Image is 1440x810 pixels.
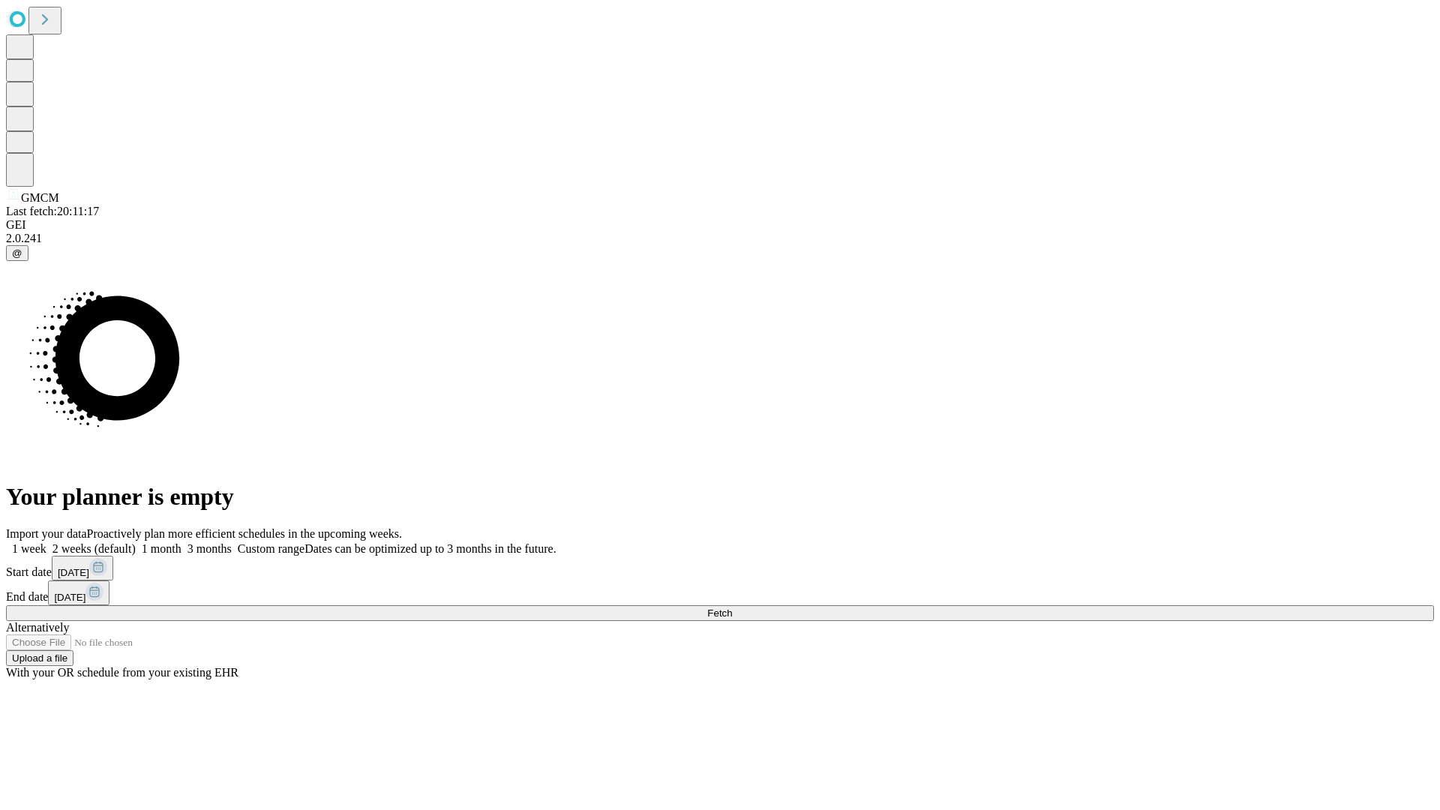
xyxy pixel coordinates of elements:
[6,483,1434,511] h1: Your planner is empty
[6,580,1434,605] div: End date
[238,542,304,555] span: Custom range
[6,218,1434,232] div: GEI
[54,592,85,603] span: [DATE]
[52,556,113,580] button: [DATE]
[6,205,99,217] span: Last fetch: 20:11:17
[12,247,22,259] span: @
[142,542,181,555] span: 1 month
[58,567,89,578] span: [DATE]
[6,621,69,634] span: Alternatively
[6,666,238,679] span: With your OR schedule from your existing EHR
[48,580,109,605] button: [DATE]
[21,191,59,204] span: GMCM
[87,527,402,540] span: Proactively plan more efficient schedules in the upcoming weeks.
[6,527,87,540] span: Import your data
[187,542,232,555] span: 3 months
[52,542,136,555] span: 2 weeks (default)
[707,607,732,619] span: Fetch
[12,542,46,555] span: 1 week
[6,232,1434,245] div: 2.0.241
[6,650,73,666] button: Upload a file
[6,245,28,261] button: @
[6,556,1434,580] div: Start date
[6,605,1434,621] button: Fetch
[304,542,556,555] span: Dates can be optimized up to 3 months in the future.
